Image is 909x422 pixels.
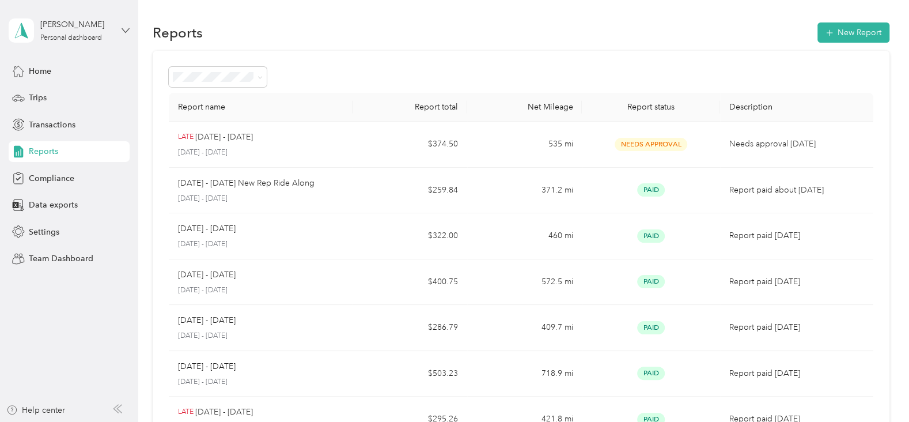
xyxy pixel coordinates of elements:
button: New Report [817,22,889,43]
td: 718.9 mi [467,351,582,397]
span: Home [29,65,51,77]
div: [PERSON_NAME] [40,18,112,31]
span: Data exports [29,199,78,211]
p: [DATE] - [DATE] [178,360,236,373]
p: Report paid [DATE] [729,276,864,288]
th: Report total [353,93,467,122]
td: 409.7 mi [467,305,582,351]
p: [DATE] - [DATE] New Rep Ride Along [178,177,315,190]
iframe: Everlance-gr Chat Button Frame [844,357,909,422]
p: [DATE] - [DATE] [178,239,343,250]
p: [DATE] - [DATE] [178,331,343,341]
td: 572.5 mi [467,259,582,306]
td: $286.79 [353,305,467,351]
td: $374.50 [353,122,467,168]
p: Report paid about [DATE] [729,184,864,197]
span: Trips [29,92,47,104]
p: [DATE] - [DATE] [178,314,236,327]
td: 535 mi [467,122,582,168]
p: Report paid [DATE] [729,229,864,242]
span: Paid [637,367,665,380]
span: Team Dashboard [29,253,93,265]
h1: Reports [153,27,203,39]
p: [DATE] - [DATE] [178,269,236,281]
th: Description [720,93,873,122]
td: $503.23 [353,351,467,397]
p: Needs approval [DATE] [729,138,864,150]
span: Needs Approval [615,138,687,151]
td: $259.84 [353,168,467,214]
p: Report paid [DATE] [729,321,864,334]
p: [DATE] - [DATE] [178,285,343,296]
span: Settings [29,226,59,238]
td: 460 mi [467,213,582,259]
p: LATE [178,407,194,417]
p: [DATE] - [DATE] [195,406,253,419]
td: $400.75 [353,259,467,306]
span: Paid [637,183,665,197]
div: Report status [591,102,710,112]
span: Paid [637,275,665,288]
p: Report paid [DATE] [729,367,864,380]
span: Reports [29,145,58,157]
span: Paid [637,229,665,243]
th: Report name [169,93,353,122]
td: $322.00 [353,213,467,259]
span: Compliance [29,172,74,184]
th: Net Mileage [467,93,582,122]
button: Help center [6,404,65,416]
p: [DATE] - [DATE] [178,223,236,235]
span: Paid [637,321,665,334]
p: [DATE] - [DATE] [178,148,343,158]
p: [DATE] - [DATE] [178,194,343,204]
span: Transactions [29,119,75,131]
p: [DATE] - [DATE] [178,377,343,387]
p: [DATE] - [DATE] [195,131,253,144]
td: 371.2 mi [467,168,582,214]
div: Personal dashboard [40,35,102,42]
p: LATE [178,132,194,142]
